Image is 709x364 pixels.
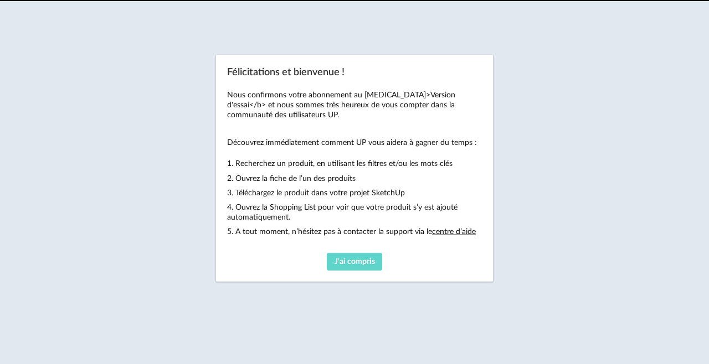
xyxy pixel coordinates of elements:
[227,202,482,222] p: 4. Ouvrez la Shopping List pour voir que votre produit s’y est ajouté automatiquement.
[335,258,375,266] span: J'ai compris
[227,138,482,148] p: Découvrez immédiatement comment UP vous aidera à gagner du temps :
[432,228,476,236] a: centre d’aide
[227,90,482,121] p: Nous confirmons votre abonnement au [MEDICAL_DATA]>Version d'essai</b> et nous sommes très heureu...
[216,55,493,282] div: Félicitations et bienvenue !
[227,227,482,237] p: 5. A tout moment, n’hésitez pas à contacter la support via le
[227,159,482,169] p: 1. Recherchez un produit, en utilisant les filtres et/ou les mots clés
[227,67,345,77] span: Félicitations et bienvenue !
[327,253,382,271] button: J'ai compris
[227,174,482,184] p: 2. Ouvrez la fiche de l’un des produits
[227,188,482,198] p: 3. Téléchargez le produit dans votre projet SketchUp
